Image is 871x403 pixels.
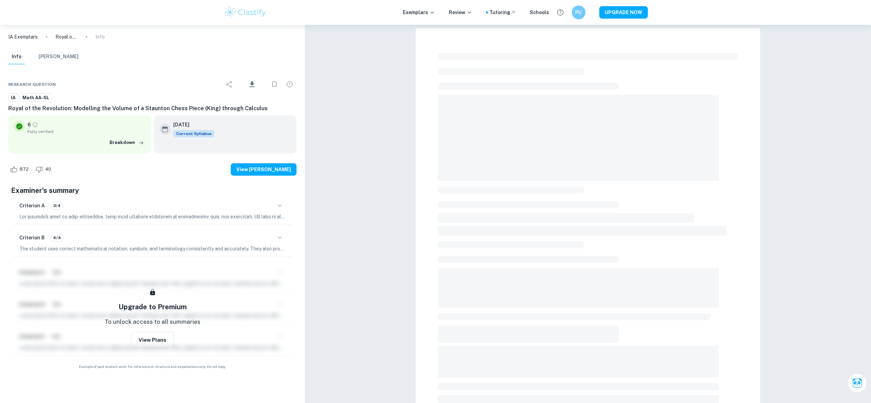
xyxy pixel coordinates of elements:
p: Lor ipsumdo's amet co adip-elitseddoe, temp incid utlabore etdolorem al enimadminimv, quis, nos e... [19,213,286,220]
button: PU [572,6,585,19]
span: 3/4 [51,203,63,209]
div: Bookmark [268,77,281,91]
button: Info [8,49,25,64]
p: Royal of the Revolution: Modelling the Volume of a Staunton Chess Piece (King) through Calculus [55,33,77,41]
span: Current Syllabus [173,130,215,137]
div: Dislike [34,164,55,175]
a: Grade fully verified [32,122,38,128]
h5: Examiner's summary [11,185,294,196]
div: Download [238,75,266,93]
a: IA Exemplars [8,33,38,41]
p: Exemplars [403,9,435,16]
h6: [DATE] [173,121,209,128]
button: Help and Feedback [554,7,566,18]
button: Breakdown [108,137,146,148]
div: This exemplar is based on the current syllabus. Feel free to refer to it for inspiration/ideas wh... [173,130,215,137]
span: 4/4 [51,235,63,241]
p: 6 [28,121,31,128]
div: Share [222,77,236,91]
span: Fully verified [28,128,146,135]
div: Like [8,164,32,175]
p: Review [449,9,472,16]
h6: Criterion B [19,234,45,241]
button: View [PERSON_NAME] [231,163,297,176]
div: Report issue [283,77,297,91]
h6: Royal of the Revolution: Modelling the Volume of a Staunton Chess Piece (King) through Calculus [8,104,297,113]
h6: PU [574,9,582,16]
p: The student uses correct mathematical notation, symbols, and terminology consistently and accurat... [19,245,286,252]
span: Example of past student work. For reference on structure and expectations only. Do not copy. [8,364,297,369]
span: Math AA-SL [20,94,52,101]
h5: Upgrade to Premium [118,302,187,312]
button: Ask Clai [848,373,867,393]
img: Clastify logo [224,6,267,19]
p: Info [95,33,105,41]
span: 40 [41,166,55,173]
button: [PERSON_NAME] [39,49,79,64]
button: View Plans [131,332,174,348]
span: IA [9,94,18,101]
h6: Criterion A [19,202,45,209]
a: Schools [530,9,549,16]
a: IA [8,93,18,102]
span: Research question [8,81,56,87]
a: Tutoring [489,9,516,16]
button: UPGRADE NOW [599,6,648,19]
a: Math AA-SL [20,93,52,102]
span: 872 [16,166,32,173]
p: To unlock access to all summaries [105,318,200,327]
